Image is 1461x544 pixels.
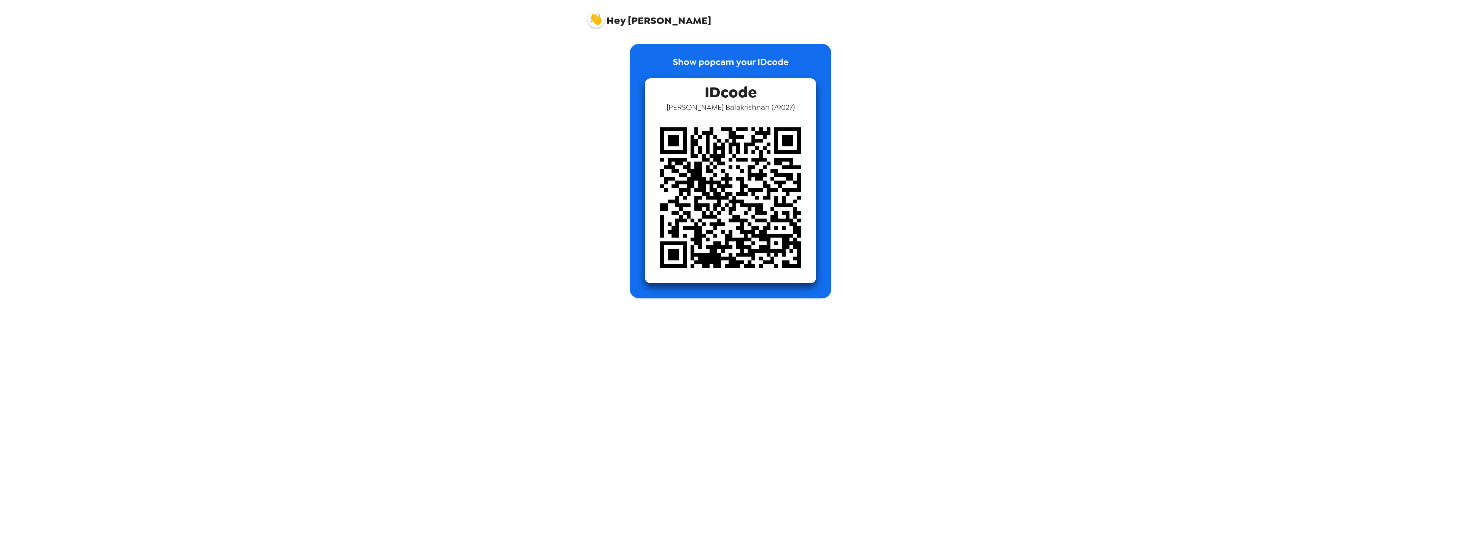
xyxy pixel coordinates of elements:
span: [PERSON_NAME] Balakrishnan ( 79027 ) [667,102,795,112]
img: qr code [645,112,816,283]
span: [PERSON_NAME] [587,7,711,26]
p: Show popcam your IDcode [673,55,789,78]
img: profile pic [587,11,605,28]
span: Hey [606,14,625,27]
span: IDcode [705,78,757,102]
